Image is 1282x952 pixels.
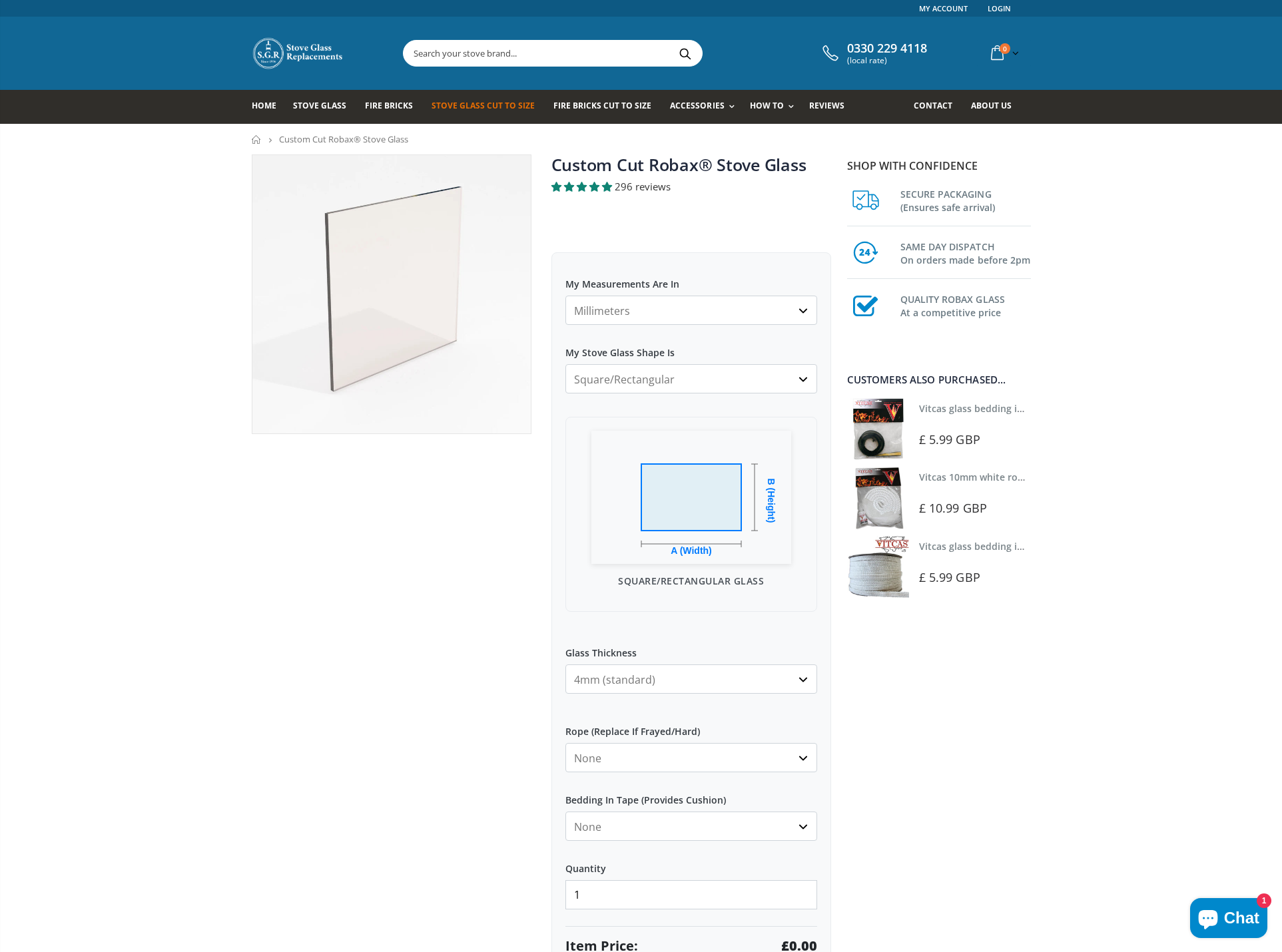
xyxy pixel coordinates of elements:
[914,100,952,111] span: Contact
[914,90,962,124] a: Contact
[365,90,423,124] a: Fire Bricks
[919,540,1202,553] a: Vitcas glass bedding in tape - 2mm x 15mm x 2 meters (White)
[279,133,408,145] span: Custom Cut Robax® Stove Glass
[919,471,1180,483] a: Vitcas 10mm white rope kit - includes rope seal and glue!
[432,100,535,111] span: Stove Glass Cut To Size
[404,41,851,66] input: Search your stove brand...
[579,574,803,588] p: Square/Rectangular Glass
[847,536,909,598] img: Vitcas stove glass bedding in tape
[565,714,817,738] label: Rope (Replace If Frayed/Hard)
[809,100,844,111] span: Reviews
[1000,43,1010,54] span: 0
[553,90,661,124] a: Fire Bricks Cut To Size
[252,37,345,70] img: Stove Glass Replacement
[553,100,651,111] span: Fire Bricks Cut To Size
[1186,898,1271,941] inbox-online-store-chat: Shopify online store chat
[847,467,909,529] img: Vitcas white rope, glue and gloves kit 10mm
[565,266,817,290] label: My Measurements Are In
[750,90,801,124] a: How To
[252,135,262,144] a: Home
[591,431,791,564] img: Glass Shape Preview
[847,398,909,460] img: Vitcas stove glass bedding in tape
[919,500,987,516] span: £ 10.99 GBP
[252,100,276,111] span: Home
[750,100,784,111] span: How To
[551,180,615,193] span: 4.94 stars
[847,41,927,56] span: 0330 229 4118
[900,290,1031,320] h3: QUALITY ROBAX GLASS At a competitive price
[847,56,927,65] span: (local rate)
[551,153,806,176] a: Custom Cut Robax® Stove Glass
[847,375,1031,385] div: Customers also purchased...
[432,90,545,124] a: Stove Glass Cut To Size
[919,431,980,447] span: £ 5.99 GBP
[670,100,724,111] span: Accessories
[971,90,1022,124] a: About us
[252,155,531,433] img: stove_glass_made_to_measure_800x_crop_center.webp
[986,40,1022,66] a: 0
[565,635,817,659] label: Glass Thickness
[365,100,413,111] span: Fire Bricks
[615,180,671,193] span: 296 reviews
[847,158,1031,174] p: Shop with confidence
[293,90,356,124] a: Stove Glass
[670,90,741,124] a: Accessories
[565,782,817,806] label: Bedding In Tape (Provides Cushion)
[565,335,817,359] label: My Stove Glass Shape Is
[565,851,817,875] label: Quantity
[809,90,854,124] a: Reviews
[900,185,1031,214] h3: SECURE PACKAGING (Ensures safe arrival)
[819,41,927,65] a: 0330 229 4118 (local rate)
[671,41,701,66] button: Search
[900,238,1031,267] h3: SAME DAY DISPATCH On orders made before 2pm
[919,569,980,585] span: £ 5.99 GBP
[919,402,1167,415] a: Vitcas glass bedding in tape - 2mm x 10mm x 2 meters
[252,90,286,124] a: Home
[293,100,346,111] span: Stove Glass
[971,100,1012,111] span: About us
